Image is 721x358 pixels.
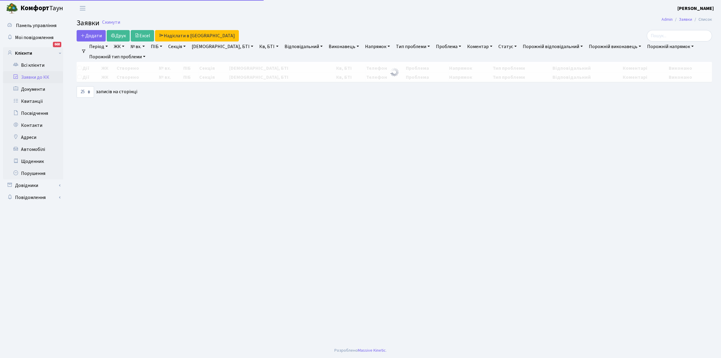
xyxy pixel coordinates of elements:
[363,41,392,52] a: Напрямок
[77,86,94,98] select: записів на сторінці
[3,119,63,131] a: Контакти
[16,22,56,29] span: Панель управління
[653,13,721,26] nav: breadcrumb
[87,52,148,62] a: Порожній тип проблеми
[3,32,63,44] a: Мої повідомлення668
[6,2,18,14] img: logo.png
[111,41,127,52] a: ЖК
[3,107,63,119] a: Посвідчення
[15,34,53,41] span: Мої повідомлення
[155,30,239,41] a: Надіслати в [GEOGRAPHIC_DATA]
[358,347,386,353] a: Massive Kinetic
[3,20,63,32] a: Панель управління
[3,83,63,95] a: Документи
[520,41,585,52] a: Порожній відповідальний
[3,191,63,203] a: Повідомлення
[257,41,281,52] a: Кв, БТІ
[390,67,399,77] img: Обробка...
[77,18,99,28] span: Заявки
[53,42,61,47] div: 668
[662,16,673,23] a: Admin
[81,32,102,39] span: Додати
[3,155,63,167] a: Щоденник
[166,41,188,52] a: Секція
[677,5,714,12] a: [PERSON_NAME]
[128,41,147,52] a: № вх.
[647,30,712,41] input: Пошук...
[131,30,154,41] a: Excel
[334,347,387,354] div: Розроблено .
[465,41,495,52] a: Коментар
[75,3,90,13] button: Переключити навігацію
[586,41,643,52] a: Порожній виконавець
[3,131,63,143] a: Адреси
[3,71,63,83] a: Заявки до КК
[692,16,712,23] li: Список
[87,41,110,52] a: Період
[20,3,49,13] b: Комфорт
[102,20,120,25] a: Скинути
[189,41,256,52] a: [DEMOGRAPHIC_DATA], БТІ
[3,47,63,59] a: Клієнти
[77,30,106,41] a: Додати
[434,41,464,52] a: Проблема
[3,59,63,71] a: Всі клієнти
[645,41,696,52] a: Порожній напрямок
[3,167,63,179] a: Порушення
[20,3,63,14] span: Таун
[3,95,63,107] a: Квитанції
[77,86,137,98] label: записів на сторінці
[282,41,325,52] a: Відповідальний
[496,41,519,52] a: Статус
[679,16,692,23] a: Заявки
[394,41,432,52] a: Тип проблеми
[3,179,63,191] a: Довідники
[3,143,63,155] a: Автомобілі
[326,41,361,52] a: Виконавець
[148,41,165,52] a: ПІБ
[107,30,130,41] a: Друк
